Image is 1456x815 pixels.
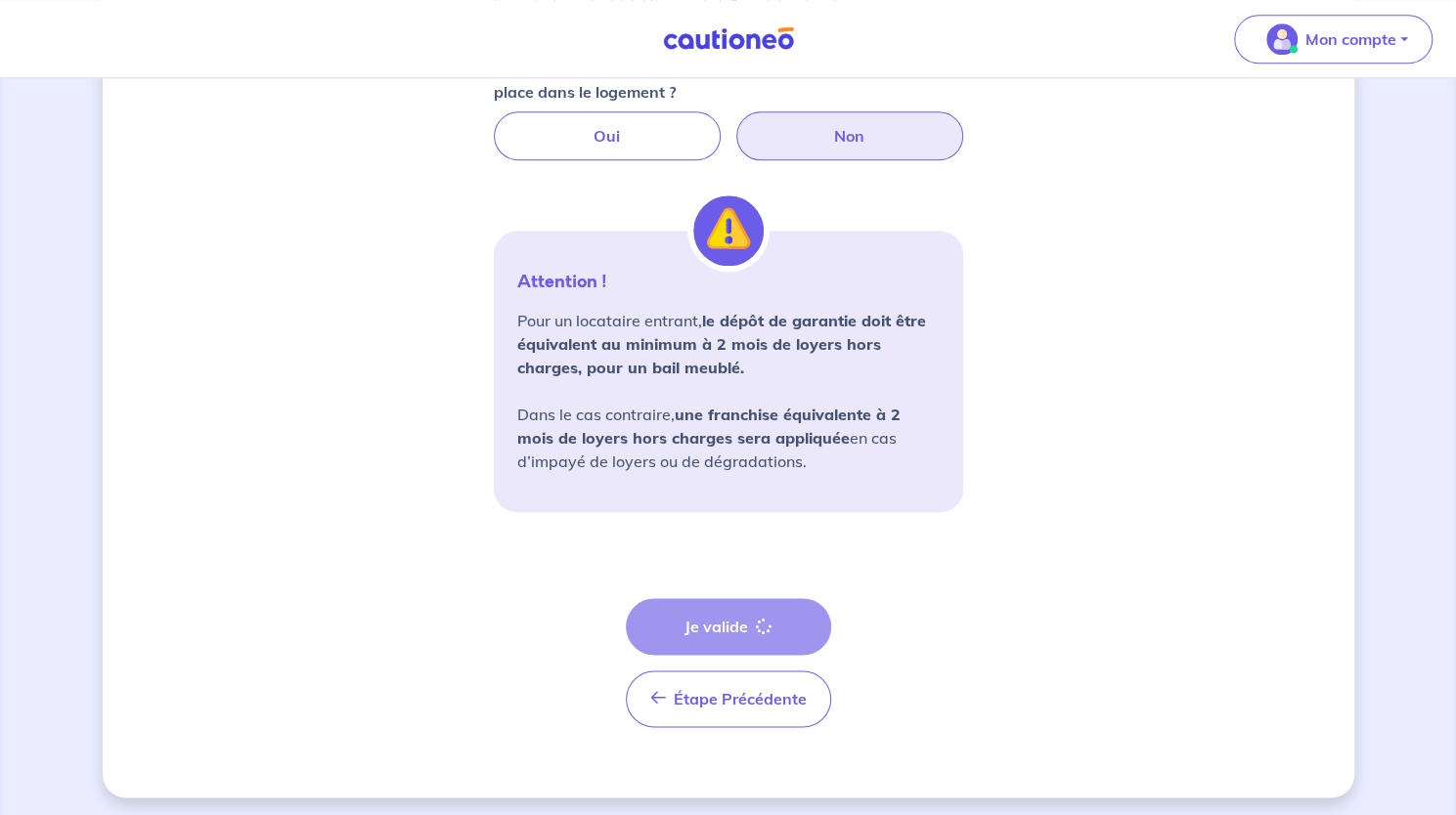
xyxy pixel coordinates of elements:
strong: une franchise équivalente à 2 mois de loyers hors charges sera appliquée [517,405,901,448]
label: Oui [494,111,721,160]
p: Attention ! [517,270,940,293]
span: Étape Précédente [674,689,807,708]
p: Mon compte [1305,27,1396,51]
strong: le dépôt de garantie doit être équivalent au minimum à 2 mois de loyers hors charges, pour un bai... [517,311,926,377]
img: Cautioneo [655,26,802,51]
button: illu_account_valid_menu.svgMon compte [1234,15,1433,64]
p: Pour un locataire entrant, Dans le cas contraire, en cas d’impayé de loyers ou de dégradations. [517,309,940,473]
button: Étape Précédente [626,670,831,727]
img: illu_alert.svg [693,195,764,266]
img: illu_account_valid_menu.svg [1266,23,1298,55]
label: Non [736,111,963,160]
